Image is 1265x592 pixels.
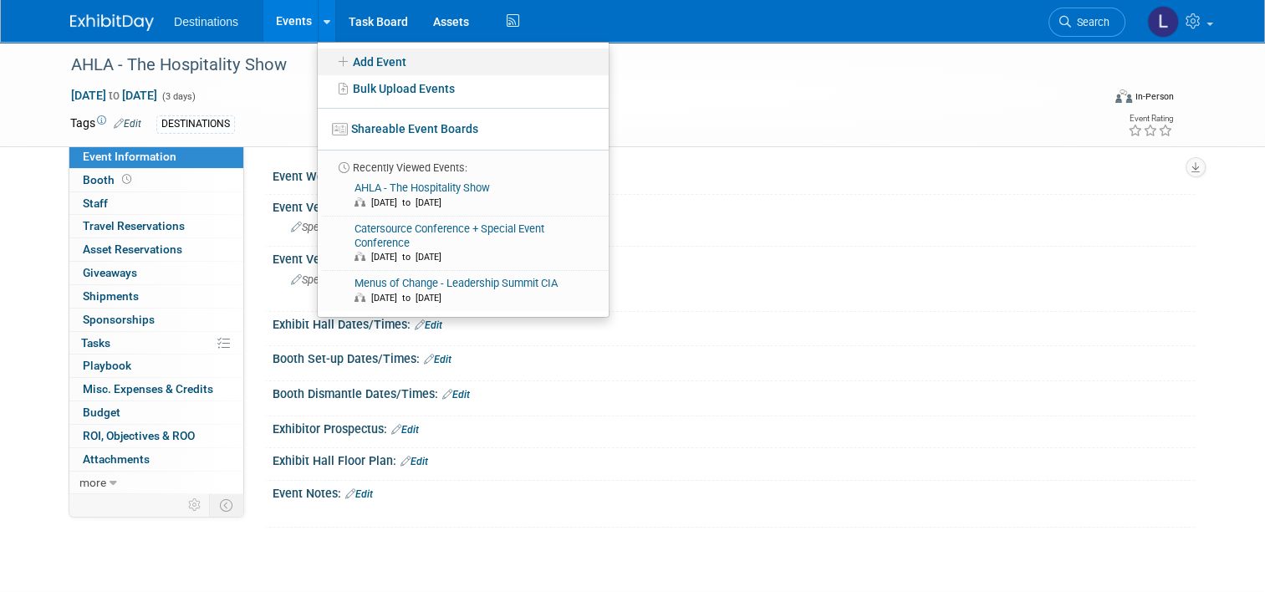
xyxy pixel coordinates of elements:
[69,215,243,237] a: Travel Reservations
[273,195,1195,216] div: Event Venue Name:
[1128,115,1173,123] div: Event Rating
[69,192,243,215] a: Staff
[323,271,602,311] a: Menus of Change - Leadership Summit CIA [DATE] to [DATE]
[69,169,243,191] a: Booth
[442,389,470,401] a: Edit
[273,164,1195,186] div: Event Website:
[69,401,243,424] a: Budget
[371,197,450,208] span: [DATE] to [DATE]
[273,448,1195,470] div: Exhibit Hall Floor Plan:
[174,15,238,28] span: Destinations
[291,221,425,233] span: Specify event venue name
[81,336,110,350] span: Tasks
[323,176,602,216] a: AHLA - The Hospitality Show [DATE] to [DATE]
[273,247,1195,268] div: Event Venue Address:
[83,173,135,186] span: Booth
[1071,16,1109,28] span: Search
[69,238,243,261] a: Asset Reservations
[83,429,195,442] span: ROI, Objectives & ROO
[318,150,609,176] li: Recently Viewed Events:
[1147,6,1179,38] img: Lauren Herod
[69,355,243,377] a: Playbook
[83,242,182,256] span: Asset Reservations
[371,252,450,263] span: [DATE] to [DATE]
[318,75,609,102] a: Bulk Upload Events
[114,118,141,130] a: Edit
[273,481,1195,503] div: Event Notes:
[69,425,243,447] a: ROI, Objectives & ROO
[69,378,243,401] a: Misc. Expenses & Credits
[318,114,609,144] a: Shareable Event Boards
[424,354,451,365] a: Edit
[83,289,139,303] span: Shipments
[291,273,435,286] span: Specify event venue address
[323,217,602,271] a: Catersource Conference + Special Event Conference [DATE] to [DATE]
[83,359,131,372] span: Playbook
[69,285,243,308] a: Shipments
[332,123,348,135] img: seventboard-3.png
[83,196,108,210] span: Staff
[65,50,1080,80] div: AHLA - The Hospitality Show
[69,309,243,331] a: Sponsorships
[273,416,1195,438] div: Exhibitor Prospectus:
[79,476,106,489] span: more
[69,145,243,168] a: Event Information
[273,346,1195,368] div: Booth Set-up Dates/Times:
[1011,87,1174,112] div: Event Format
[1135,90,1174,103] div: In-Person
[273,381,1195,403] div: Booth Dismantle Dates/Times:
[83,150,176,163] span: Event Information
[83,452,150,466] span: Attachments
[161,91,196,102] span: (3 days)
[70,88,158,103] span: [DATE] [DATE]
[83,266,137,279] span: Giveaways
[156,115,235,133] div: DESTINATIONS
[69,262,243,284] a: Giveaways
[69,448,243,471] a: Attachments
[106,89,122,102] span: to
[415,319,442,331] a: Edit
[70,14,154,31] img: ExhibitDay
[69,472,243,494] a: more
[391,424,419,436] a: Edit
[83,382,213,396] span: Misc. Expenses & Credits
[83,406,120,419] span: Budget
[400,456,428,467] a: Edit
[83,313,155,326] span: Sponsorships
[69,332,243,355] a: Tasks
[371,293,450,304] span: [DATE] to [DATE]
[181,494,210,516] td: Personalize Event Tab Strip
[83,219,185,232] span: Travel Reservations
[70,115,141,134] td: Tags
[1048,8,1125,37] a: Search
[1115,89,1132,103] img: Format-Inperson.png
[318,48,609,75] a: Add Event
[119,173,135,186] span: Booth not reserved yet
[345,488,373,500] a: Edit
[273,312,1195,334] div: Exhibit Hall Dates/Times:
[210,494,244,516] td: Toggle Event Tabs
